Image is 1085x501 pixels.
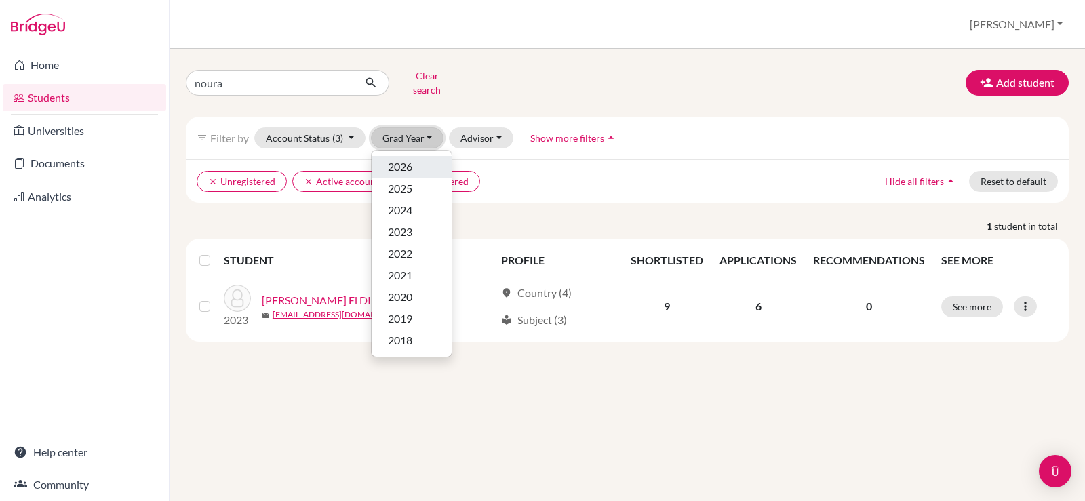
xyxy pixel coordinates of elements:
[254,127,366,148] button: Account Status(3)
[519,127,629,148] button: Show more filtersarrow_drop_up
[210,132,249,144] span: Filter by
[372,199,452,221] button: 2024
[388,310,412,327] span: 2019
[966,70,1069,96] button: Add student
[197,171,287,192] button: clearUnregistered
[292,171,395,192] button: clearActive accounts
[388,267,412,283] span: 2021
[372,156,452,178] button: 2026
[493,244,623,277] th: PROFILE
[933,244,1063,277] th: SEE MORE
[501,312,567,328] div: Subject (3)
[304,177,313,186] i: clear
[388,289,412,305] span: 2020
[273,308,409,321] a: [EMAIL_ADDRESS][DOMAIN_NAME]
[1039,455,1071,487] div: Open Intercom Messenger
[805,244,933,277] th: RECOMMENDATIONS
[623,277,711,336] td: 9
[3,52,166,79] a: Home
[208,177,218,186] i: clear
[604,131,618,144] i: arrow_drop_up
[186,70,354,96] input: Find student by name...
[371,127,444,148] button: Grad Year
[941,296,1003,317] button: See more
[388,159,412,175] span: 2026
[969,171,1058,192] button: Reset to default
[3,471,166,498] a: Community
[11,14,65,35] img: Bridge-U
[372,308,452,329] button: 2019
[224,312,251,328] p: 2023
[332,132,343,144] span: (3)
[964,12,1069,37] button: [PERSON_NAME]
[262,311,270,319] span: mail
[3,150,166,177] a: Documents
[3,183,166,210] a: Analytics
[873,171,969,192] button: Hide all filtersarrow_drop_up
[372,243,452,264] button: 2022
[501,287,512,298] span: location_on
[623,244,711,277] th: SHORTLISTED
[372,178,452,199] button: 2025
[987,219,994,233] strong: 1
[3,439,166,466] a: Help center
[3,84,166,111] a: Students
[530,132,604,144] span: Show more filters
[372,221,452,243] button: 2023
[372,329,452,351] button: 2018
[501,285,572,301] div: Country (4)
[388,202,412,218] span: 2024
[3,117,166,144] a: Universities
[371,150,452,357] div: Grad Year
[197,132,208,143] i: filter_list
[813,298,925,315] p: 0
[224,244,493,277] th: STUDENT
[388,180,412,197] span: 2025
[885,176,944,187] span: Hide all filters
[449,127,513,148] button: Advisor
[388,245,412,262] span: 2022
[372,286,452,308] button: 2020
[224,285,251,312] img: ASAAD, Nouran Ezz El DIN
[994,219,1069,233] span: student in total
[944,174,958,188] i: arrow_drop_up
[501,315,512,325] span: local_library
[262,292,379,308] a: [PERSON_NAME] El DIN
[711,277,805,336] td: 6
[372,264,452,286] button: 2021
[388,224,412,240] span: 2023
[388,332,412,348] span: 2018
[389,65,465,100] button: Clear search
[711,244,805,277] th: APPLICATIONS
